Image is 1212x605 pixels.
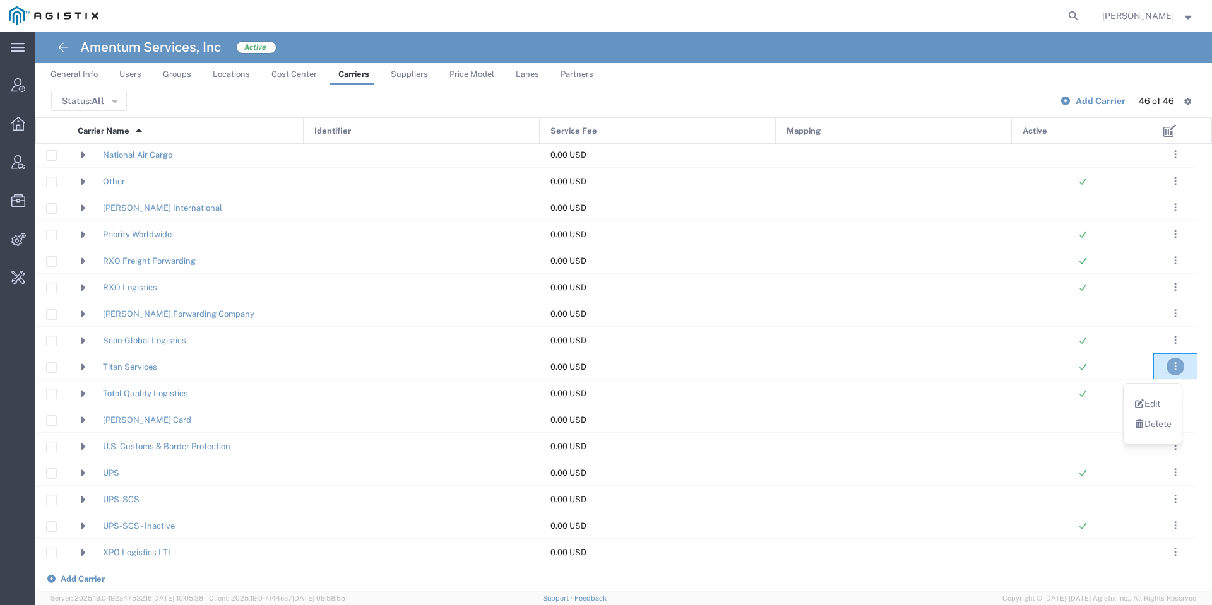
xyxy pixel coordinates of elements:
[550,118,597,144] span: Service Fee
[92,96,104,106] span: All
[103,195,222,221] span: [PERSON_NAME] International
[103,354,157,380] span: Titan Services
[550,283,586,292] span: 0.00 USD
[550,521,586,531] span: 0.00 USD
[550,256,586,266] span: 0.00 USD
[1174,147,1177,162] span: . . .
[1174,438,1177,454] span: . . .
[1174,465,1177,480] span: . . .
[1167,437,1184,455] button: ...
[550,203,586,213] span: 0.00 USD
[103,407,191,433] span: [PERSON_NAME] Card
[103,486,140,513] span: UPS-SCS
[550,230,586,239] span: 0.00 USD
[561,69,593,79] span: Partners
[1167,305,1184,322] button: ...
[1076,96,1126,106] span: Add Carrier
[1167,172,1184,190] button: ...
[550,548,586,557] span: 0.00 USD
[1174,173,1177,189] span: . . .
[1134,399,1161,409] a: Edit
[550,495,586,504] span: 0.00 USD
[787,118,821,144] span: Mapping
[550,177,586,186] span: 0.00 USD
[103,221,172,248] span: Priority Worldwide
[1174,279,1177,295] span: . . .
[1102,9,1174,23] span: Don'Jon Kelly
[1167,252,1184,269] button: ...
[449,69,494,79] span: Price Model
[80,32,221,63] h4: Amentum Services, Inc
[9,6,98,25] img: logo
[103,301,254,327] span: [PERSON_NAME] Forwarding Company
[236,41,276,54] span: Active
[103,380,188,407] span: Total Quality Logistics
[1167,146,1184,163] button: ...
[1167,331,1184,349] button: ...
[1174,544,1177,560] span: . . .
[103,433,230,460] span: U.S. Customs & Border Protection
[50,594,203,602] span: Server: 2025.19.0-192a4753216
[1167,199,1184,216] button: ...
[103,274,157,301] span: RXO Logistics
[103,539,173,566] span: XPO Logistics LTL
[103,460,119,486] span: UPS
[338,69,369,79] span: Carriers
[1167,358,1184,375] button: ...
[1174,200,1177,215] span: . . .
[1174,518,1177,533] span: . . .
[1023,118,1047,144] span: Active
[103,513,175,539] span: UPS-SCS - Inactive
[103,168,125,195] span: Other
[1167,490,1184,508] button: ...
[1174,359,1177,374] span: . . .
[61,574,105,584] span: Add Carrier
[1139,95,1174,108] div: 46 of 46
[1167,278,1184,296] button: ...
[550,389,586,398] span: 0.00 USD
[550,150,586,160] span: 0.00 USD
[1174,332,1177,348] span: . . .
[1174,226,1177,242] span: . . .
[550,415,586,425] span: 0.00 USD
[550,336,586,345] span: 0.00 USD
[1174,306,1177,321] span: . . .
[550,362,586,372] span: 0.00 USD
[103,248,196,274] span: RXO Freight Forwarding
[550,309,586,319] span: 0.00 USD
[78,118,129,144] span: Carrier Name
[550,468,586,478] span: 0.00 USD
[163,69,191,79] span: Groups
[1167,225,1184,243] button: ...
[543,594,574,602] a: Support
[209,594,345,602] span: Client: 2025.19.0-7f44ea7
[574,594,607,602] a: Feedback
[119,69,141,79] span: Users
[1167,517,1184,534] button: ...
[103,327,186,354] span: Scan Global Logistics
[391,69,428,79] span: Suppliers
[292,594,345,602] span: [DATE] 09:58:55
[1102,8,1195,23] button: [PERSON_NAME]
[213,69,250,79] span: Locations
[103,142,172,168] span: National Air Cargo
[50,69,98,79] span: General Info
[271,69,317,79] span: Cost Center
[1002,593,1197,604] span: Copyright © [DATE]-[DATE] Agistix Inc., All Rights Reserved
[1174,491,1177,507] span: . . .
[51,91,127,111] button: Status:All
[1134,419,1172,429] a: Delete
[314,118,351,144] span: Identifier
[1167,543,1184,561] button: ...
[516,69,539,79] span: Lanes
[1167,464,1184,481] button: ...
[550,442,586,451] span: 0.00 USD
[152,594,203,602] span: [DATE] 10:05:38
[1174,253,1177,268] span: . . .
